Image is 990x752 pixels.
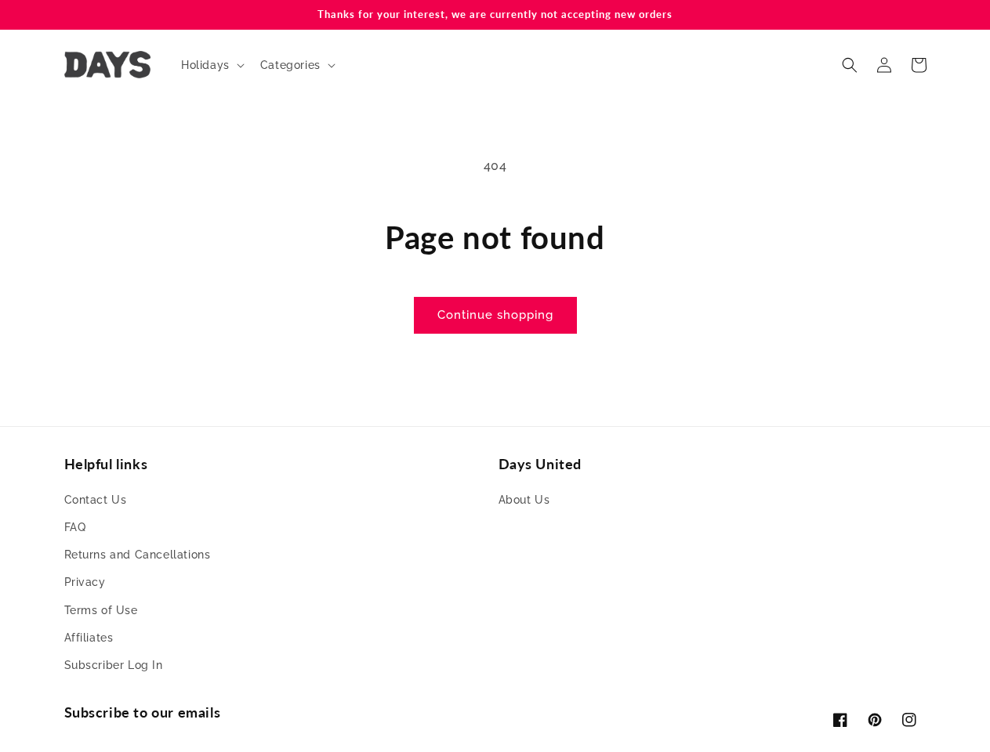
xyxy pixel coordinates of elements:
summary: Search [832,48,867,82]
h1: Page not found [64,217,927,258]
img: Days United [64,51,150,78]
a: Privacy [64,569,106,596]
a: Contact Us [64,490,127,514]
summary: Holidays [172,49,251,81]
a: Subscriber Log In [64,652,163,679]
h2: Subscribe to our emails [64,703,495,721]
a: FAQ [64,514,86,541]
summary: Categories [251,49,342,81]
a: Affiliates [64,624,114,652]
a: About Us [499,490,550,514]
h2: Days United [499,455,927,473]
span: Categories [260,58,321,72]
a: Returns and Cancellations [64,541,211,569]
a: Terms of Use [64,597,138,624]
span: Holidays [181,58,230,72]
h2: Helpful links [64,455,492,473]
p: 404 [64,155,927,178]
a: Continue shopping [414,297,577,334]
